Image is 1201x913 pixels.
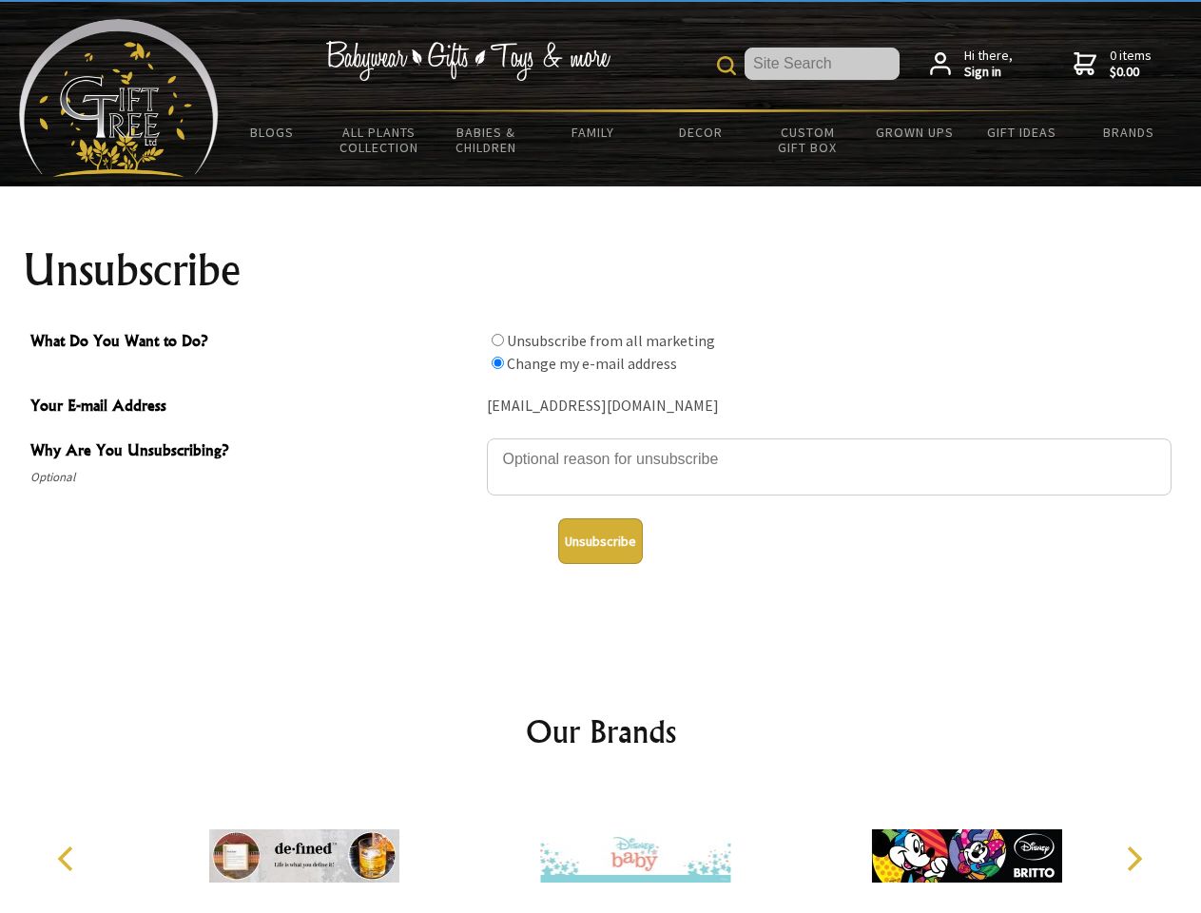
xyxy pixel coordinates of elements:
[1110,64,1152,81] strong: $0.00
[930,48,1013,81] a: Hi there,Sign in
[540,112,648,152] a: Family
[968,112,1075,152] a: Gift Ideas
[964,64,1013,81] strong: Sign in
[717,56,736,75] img: product search
[19,19,219,177] img: Babyware - Gifts - Toys and more...
[487,438,1172,495] textarea: Why Are You Unsubscribing?
[507,331,715,350] label: Unsubscribe from all marketing
[492,357,504,369] input: What Do You Want to Do?
[964,48,1013,81] span: Hi there,
[647,112,754,152] a: Decor
[492,334,504,346] input: What Do You Want to Do?
[30,329,477,357] span: What Do You Want to Do?
[30,466,477,489] span: Optional
[326,112,434,167] a: All Plants Collection
[507,354,677,373] label: Change my e-mail address
[30,394,477,421] span: Your E-mail Address
[861,112,968,152] a: Grown Ups
[30,438,477,466] span: Why Are You Unsubscribing?
[38,709,1164,754] h2: Our Brands
[219,112,326,152] a: BLOGS
[745,48,900,80] input: Site Search
[487,392,1172,421] div: [EMAIL_ADDRESS][DOMAIN_NAME]
[754,112,862,167] a: Custom Gift Box
[48,838,89,880] button: Previous
[1110,47,1152,81] span: 0 items
[23,247,1179,293] h1: Unsubscribe
[325,41,610,81] img: Babywear - Gifts - Toys & more
[1075,112,1183,152] a: Brands
[433,112,540,167] a: Babies & Children
[1074,48,1152,81] a: 0 items$0.00
[558,518,643,564] button: Unsubscribe
[1113,838,1154,880] button: Next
